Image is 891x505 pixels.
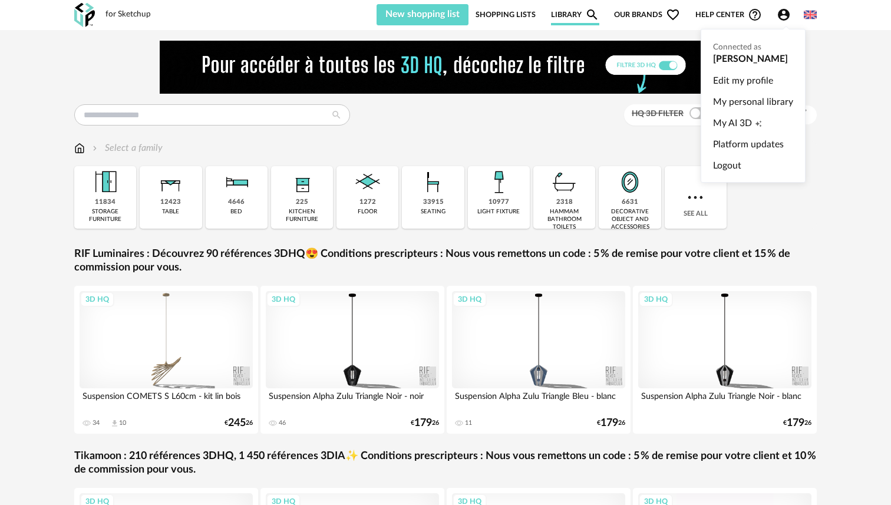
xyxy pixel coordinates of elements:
div: € 26 [225,419,253,427]
span: 179 [787,419,804,427]
a: 3D HQ Suspension Alpha Zulu Triangle Bleu - blanc 11 €17926 [447,286,631,434]
img: more.7b13dc1.svg [685,187,706,208]
a: Shopping Lists [476,4,536,25]
span: 179 [414,419,432,427]
div: 10 [119,419,126,427]
span: Help centerHelp Circle Outline icon [695,8,762,22]
a: Logout [713,155,793,176]
div: bed [230,208,242,216]
div: 2318 [556,198,573,207]
div: 3D HQ [639,292,673,307]
span: My AI 3D [713,113,752,134]
a: RIF Luminaires : Découvrez 90 références 3DHQ😍 Conditions prescripteurs : Nous vous remettons un ... [74,247,817,275]
div: 3D HQ [80,292,114,307]
div: seating [421,208,445,216]
div: 10977 [489,198,509,207]
span: Heart Outline icon [666,8,680,22]
span: Magnify icon [585,8,599,22]
img: Luminaire.png [483,166,514,198]
div: 11834 [95,198,115,207]
a: 3D HQ Suspension COMETS S L60cm - kit lin bois 34 Download icon 10 €24526 [74,286,258,434]
div: decorative object and accessories [602,208,657,231]
div: hammam bathroom toilets [537,208,592,231]
div: Suspension Alpha Zulu Triangle Bleu - blanc [452,388,625,412]
span: Help Circle Outline icon [748,8,762,22]
div: table [162,208,179,216]
a: LibraryMagnify icon [551,4,599,25]
a: 3D HQ Suspension Alpha Zulu Triangle Noir - blanc €17926 [633,286,817,434]
div: € 26 [597,419,625,427]
div: 11 [465,419,472,427]
img: Sol.png [352,166,384,198]
img: svg+xml;base64,PHN2ZyB3aWR0aD0iMTYiIGhlaWdodD0iMTYiIHZpZXdCb3g9IjAgMCAxNiAxNiIgZmlsbD0ibm9uZSIgeG... [90,141,100,155]
div: 34 [93,419,100,427]
div: Suspension COMETS S L60cm - kit lin bois [80,388,253,412]
div: 1272 [359,198,376,207]
div: 4646 [228,198,245,207]
span: New shopping list [385,9,460,19]
div: See all [665,166,727,229]
a: Tikamoon : 210 références 3DHQ, 1 450 références 3DIA✨ Conditions prescripteurs : Nous vous remet... [74,450,817,477]
img: us [804,8,817,21]
span: 245 [228,419,246,427]
div: 225 [296,198,308,207]
a: 3D HQ Suspension Alpha Zulu Triangle Noir - noir 46 €17926 [260,286,444,434]
div: 33915 [423,198,444,207]
div: 46 [279,419,286,427]
div: kitchen furniture [275,208,329,223]
button: New shopping list [377,4,468,25]
a: Platform updates [713,134,793,155]
img: Salle%20de%20bain.png [549,166,580,198]
img: Meuble%20de%20rangement.png [90,166,121,198]
span: Download icon [110,419,119,428]
div: 6631 [622,198,638,207]
span: 179 [600,419,618,427]
div: storage furniture [78,208,133,223]
img: Assise.png [417,166,449,198]
div: € 26 [411,419,439,427]
span: Account Circle icon [777,8,791,22]
span: HQ 3D filter [632,110,684,118]
img: FILTRE%20HQ%20NEW_V1%20(4).gif [160,41,731,94]
div: € 26 [783,419,811,427]
div: 12423 [160,198,181,207]
span: Creation icon [755,113,762,134]
a: Edit my profile [713,70,793,91]
img: Literie.png [220,166,252,198]
img: Rangement.png [286,166,318,198]
div: Suspension Alpha Zulu Triangle Noir - noir [266,388,439,412]
div: Select a family [90,141,163,155]
div: 3D HQ [266,292,301,307]
div: for Sketchup [105,9,151,20]
img: OXP [74,3,95,27]
a: My AI 3DCreation icon [713,113,793,134]
img: svg+xml;base64,PHN2ZyB3aWR0aD0iMTYiIGhlaWdodD0iMTciIHZpZXdCb3g9IjAgMCAxNiAxNyIgZmlsbD0ibm9uZSIgeG... [74,141,85,155]
img: Miroir.png [614,166,646,198]
span: Account Circle icon [777,8,796,22]
a: My personal library [713,91,793,113]
div: floor [358,208,377,216]
div: 3D HQ [453,292,487,307]
span: Our brands [614,4,680,25]
div: Suspension Alpha Zulu Triangle Noir - blanc [638,388,811,412]
img: Table.png [155,166,187,198]
div: light fixture [477,208,520,216]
